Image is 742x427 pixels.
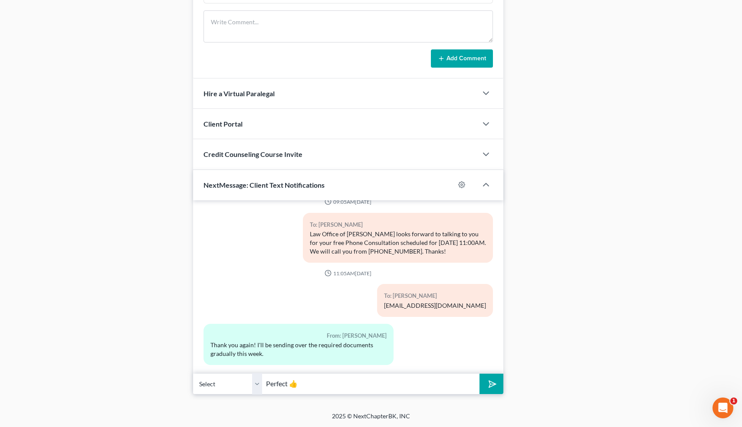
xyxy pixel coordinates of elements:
div: To: [PERSON_NAME] [310,220,486,230]
iframe: Intercom live chat [712,398,733,418]
span: Credit Counseling Course Invite [204,150,302,158]
span: Hire a Virtual Paralegal [204,89,275,98]
span: Client Portal [204,120,243,128]
input: Say something... [263,373,480,394]
div: Law Office of [PERSON_NAME] looks forward to talking to you for your free Phone Consultation sche... [310,230,486,256]
div: 09:05AM[DATE] [204,198,493,205]
div: Thank you again! I'll be sending over the required documents gradually this week. [210,341,387,358]
div: To: [PERSON_NAME] [384,291,486,301]
span: NextMessage: Client Text Notifications [204,181,325,189]
div: 11:05AM[DATE] [204,270,493,277]
span: 1 [730,398,737,404]
div: From: [PERSON_NAME] [210,331,387,341]
div: [EMAIL_ADDRESS][DOMAIN_NAME] [384,301,486,310]
button: Add Comment [431,49,493,68]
